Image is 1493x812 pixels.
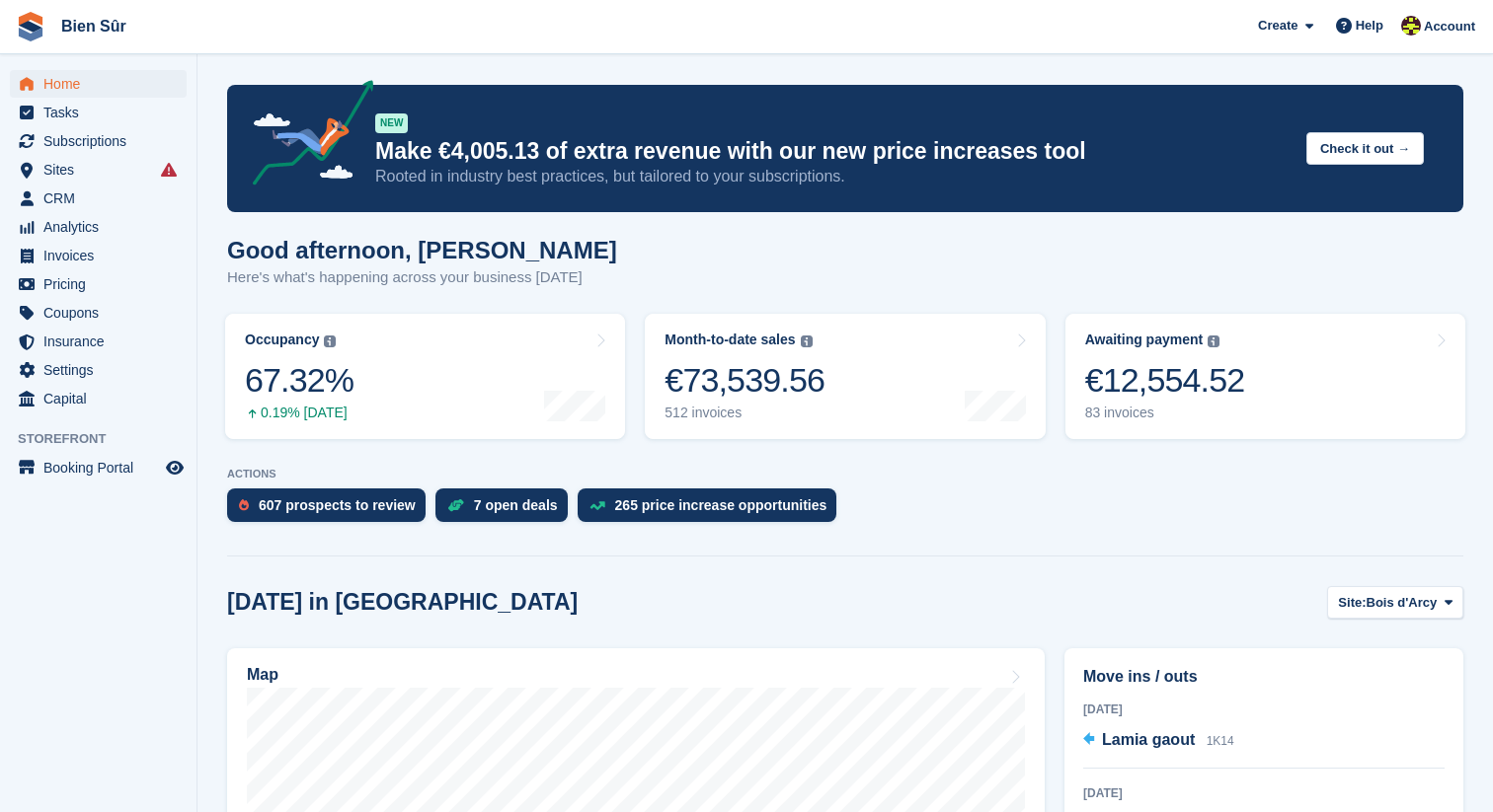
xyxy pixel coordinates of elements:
[10,213,187,241] a: menu
[18,429,196,449] span: Storefront
[1065,314,1465,439] a: Awaiting payment €12,554.52 83 invoices
[1401,16,1421,36] img: Marie Tran
[10,328,187,355] a: menu
[589,501,605,510] img: price_increase_opportunities-93ffe204e8149a01c8c9dc8f82e8f89637d9d84a8eef4429ea346261dce0b2c0.svg
[10,242,187,269] a: menu
[236,80,374,192] img: price-adjustments-announcement-icon-8257ccfd72463d97f412b2fc003d46551f7dbcb40ab6d574587a9cd5c0d94...
[247,666,278,684] h2: Map
[245,332,319,348] div: Occupancy
[1083,665,1445,689] h2: Move ins / outs
[801,335,813,347] img: icon-info-grey-7440780725fd019a000dd9b08b2336e03edf1995a4989e88bcd33f0948082b44.svg
[163,456,187,480] a: Preview store
[227,488,435,532] a: 607 prospects to review
[43,356,162,384] span: Settings
[10,454,187,481] a: menu
[474,497,558,513] div: 7 open deals
[1306,132,1424,165] button: Check it out →
[1083,728,1234,754] a: Lamia gaout 1K14
[227,237,617,263] h1: Good afternoon, [PERSON_NAME]
[665,360,825,401] div: €73,539.56
[227,266,617,289] p: Here's what's happening across your business [DATE]
[43,385,162,412] span: Capital
[43,156,162,184] span: Sites
[16,12,45,41] img: stora-icon-8386f47178a22dfd0bd8f6a31ec36ba5ce8667c1dd55bd0f319d3a0aa187defe.svg
[1102,731,1195,748] span: Lamia gaout
[1367,593,1438,613] span: Bois d'Arcy
[43,299,162,327] span: Coupons
[245,360,354,401] div: 67.32%
[43,70,162,98] span: Home
[43,99,162,126] span: Tasks
[43,213,162,241] span: Analytics
[1085,332,1204,348] div: Awaiting payment
[435,488,578,532] a: 7 open deals
[1327,586,1463,619] button: Site: Bois d'Arcy
[259,497,416,513] div: 607 prospects to review
[227,468,1463,480] p: ACTIONS
[10,70,187,98] a: menu
[10,185,187,212] a: menu
[225,314,625,439] a: Occupancy 67.32% 0.19% [DATE]
[43,242,162,269] span: Invoices
[1083,701,1445,718] div: [DATE]
[375,113,408,133] div: NEW
[324,335,336,347] img: icon-info-grey-7440780725fd019a000dd9b08b2336e03edf1995a4989e88bcd33f0948082b44.svg
[10,99,187,126] a: menu
[43,127,162,155] span: Subscriptions
[43,328,162,355] span: Insurance
[1424,17,1475,37] span: Account
[53,10,134,42] a: Bien Sûr
[10,156,187,184] a: menu
[375,137,1291,166] p: Make €4,005.13 of extra revenue with our new price increases tool
[615,497,827,513] div: 265 price increase opportunities
[1083,784,1445,802] div: [DATE]
[1085,360,1245,401] div: €12,554.52
[665,405,825,421] div: 512 invoices
[10,270,187,298] a: menu
[10,385,187,412] a: menu
[239,499,249,511] img: prospect-51fa495bee0391a8d652442698ab0144808aea92771e9ea1ae160a38d050c398.svg
[1338,593,1366,613] span: Site:
[245,405,354,421] div: 0.19% [DATE]
[1207,734,1234,748] span: 1K14
[375,166,1291,187] p: Rooted in industry best practices, but tailored to your subscriptions.
[161,162,177,178] i: Smart entry sync failures have occurred
[43,270,162,298] span: Pricing
[665,332,795,348] div: Month-to-date sales
[10,299,187,327] a: menu
[578,488,847,532] a: 265 price increase opportunities
[10,356,187,384] a: menu
[1208,335,1219,347] img: icon-info-grey-7440780725fd019a000dd9b08b2336e03edf1995a4989e88bcd33f0948082b44.svg
[645,314,1045,439] a: Month-to-date sales €73,539.56 512 invoices
[447,498,464,512] img: deal-1b604bf984904fb50ccaf53a9ad4b4a5d6e5aea283cecdc64d6e3604feb123c2.svg
[10,127,187,155] a: menu
[43,454,162,481] span: Booking Portal
[227,589,578,616] h2: [DATE] in [GEOGRAPHIC_DATA]
[1356,16,1383,36] span: Help
[1258,16,1297,36] span: Create
[1085,405,1245,421] div: 83 invoices
[43,185,162,212] span: CRM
